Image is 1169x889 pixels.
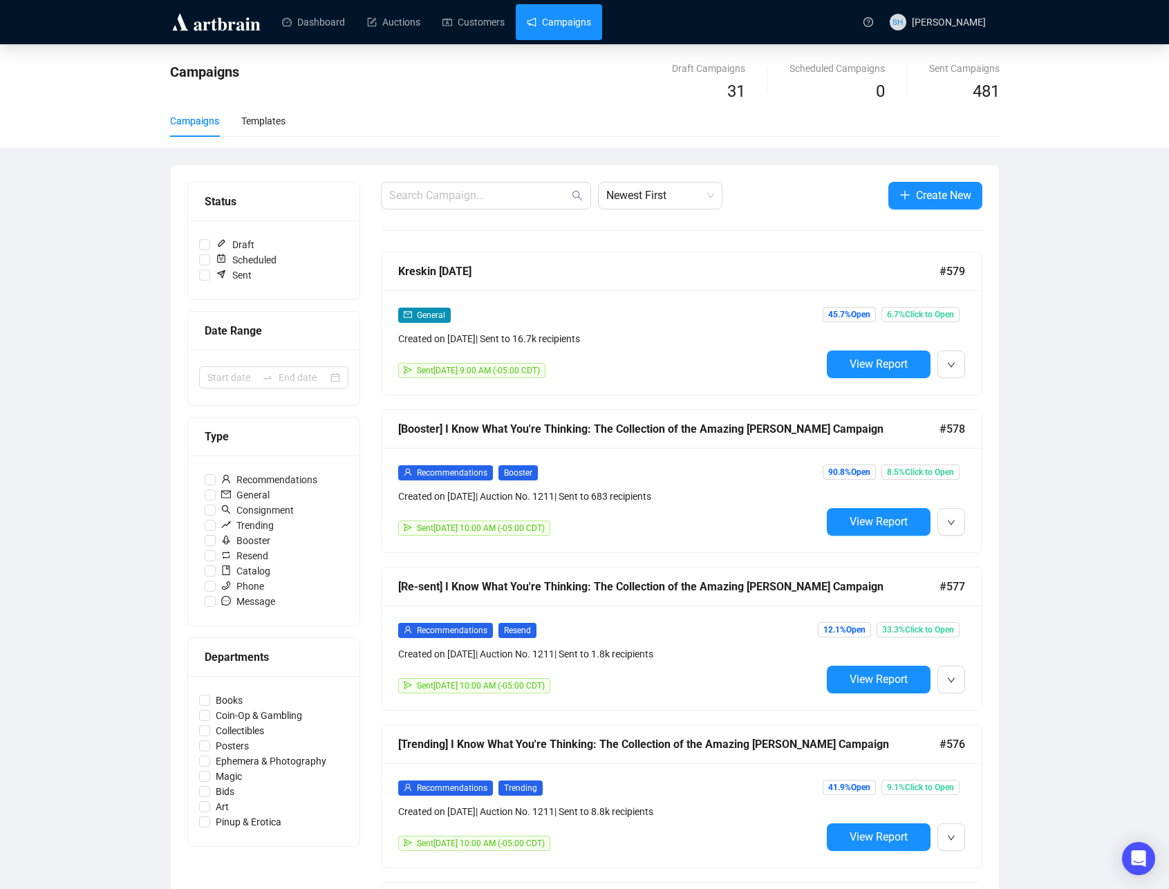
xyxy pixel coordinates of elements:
span: SH [892,15,903,28]
span: Sent [DATE] 10:00 AM (-05:00 CDT) [417,681,545,691]
span: Trending [498,780,543,796]
span: Booster [498,465,538,480]
span: swap-right [262,372,273,383]
span: 90.8% Open [823,465,876,480]
div: Type [205,428,343,445]
span: 33.3% Click to Open [877,622,960,637]
span: #577 [939,578,965,595]
span: View Report [850,830,908,843]
button: View Report [827,508,930,536]
img: logo [170,11,263,33]
span: #576 [939,736,965,753]
span: Magic [210,769,247,784]
div: Scheduled Campaigns [789,61,885,76]
span: View Report [850,515,908,528]
div: Sent Campaigns [929,61,1000,76]
span: Collectibles [210,723,270,738]
span: Scheduled [210,252,282,268]
button: View Report [827,350,930,378]
span: Consignment [216,503,299,518]
span: user [404,468,412,476]
span: mail [221,489,231,499]
span: Phone [216,579,270,594]
span: Recommendations [216,472,323,487]
span: 6.7% Click to Open [881,307,960,322]
span: View Report [850,673,908,686]
span: message [221,596,231,606]
span: #578 [939,420,965,438]
span: Create New [916,187,971,204]
a: Campaigns [527,4,591,40]
a: Kreskin [DATE]#579mailGeneralCreated on [DATE]| Sent to 16.7k recipientssendSent[DATE] 9:00 AM (-... [381,252,982,395]
span: 8.5% Click to Open [881,465,960,480]
input: Start date [207,370,256,385]
a: Auctions [367,4,420,40]
span: rocket [221,535,231,545]
input: Search Campaign... [389,187,569,204]
a: [Trending] I Know What You're Thinking: The Collection of the Amazing [PERSON_NAME] Campaign#576u... [381,724,982,868]
span: search [572,190,583,201]
div: Created on [DATE] | Auction No. 1211 | Sent to 683 recipients [398,489,821,504]
span: Draft [210,237,260,252]
span: Message [216,594,281,609]
div: Draft Campaigns [672,61,745,76]
span: down [947,361,955,369]
span: #579 [939,263,965,280]
span: Recommendations [417,626,487,635]
div: Kreskin [DATE] [398,263,939,280]
span: Sent [DATE] 10:00 AM (-05:00 CDT) [417,523,545,533]
a: Customers [442,4,505,40]
span: down [947,518,955,527]
span: user [404,626,412,634]
span: Coin-Op & Gambling [210,708,308,723]
button: Create New [888,182,982,209]
span: Art [210,799,234,814]
a: [Re-sent] I Know What You're Thinking: The Collection of the Amazing [PERSON_NAME] Campaign#577us... [381,567,982,711]
span: rise [221,520,231,530]
span: [PERSON_NAME] [912,17,986,28]
span: Pinup & Erotica [210,814,287,830]
span: book [221,565,231,575]
span: 45.7% Open [823,307,876,322]
span: Sent [DATE] 10:00 AM (-05:00 CDT) [417,839,545,848]
span: Ephemera & Photography [210,754,332,769]
span: 41.9% Open [823,780,876,795]
button: View Report [827,823,930,851]
a: Dashboard [282,4,345,40]
span: Books [210,693,248,708]
span: plus [899,189,910,200]
span: Sent [DATE] 9:00 AM (-05:00 CDT) [417,366,540,375]
span: Recommendations [417,783,487,793]
span: phone [221,581,231,590]
span: General [216,487,275,503]
span: Posters [210,738,254,754]
span: 9.1% Click to Open [881,780,960,795]
span: mail [404,310,412,319]
span: send [404,839,412,847]
div: Created on [DATE] | Sent to 16.7k recipients [398,331,821,346]
span: Bids [210,784,240,799]
div: [Re-sent] I Know What You're Thinking: The Collection of the Amazing [PERSON_NAME] Campaign [398,578,939,595]
span: Booster [216,533,276,548]
span: Catalog [216,563,276,579]
div: Departments [205,648,343,666]
div: Created on [DATE] | Auction No. 1211 | Sent to 8.8k recipients [398,804,821,819]
span: Resend [498,623,536,638]
div: Templates [241,113,286,129]
span: Recommendations [417,468,487,478]
span: to [262,372,273,383]
span: Trending [216,518,279,533]
div: Created on [DATE] | Auction No. 1211 | Sent to 1.8k recipients [398,646,821,662]
span: send [404,681,412,689]
span: Sent [210,268,257,283]
span: down [947,834,955,842]
span: question-circle [863,17,873,27]
div: [Booster] I Know What You're Thinking: The Collection of the Amazing [PERSON_NAME] Campaign [398,420,939,438]
span: 0 [876,82,885,101]
span: user [404,783,412,792]
span: search [221,505,231,514]
span: Campaigns [170,64,239,80]
span: General [417,310,445,320]
span: retweet [221,550,231,560]
div: Date Range [205,322,343,339]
